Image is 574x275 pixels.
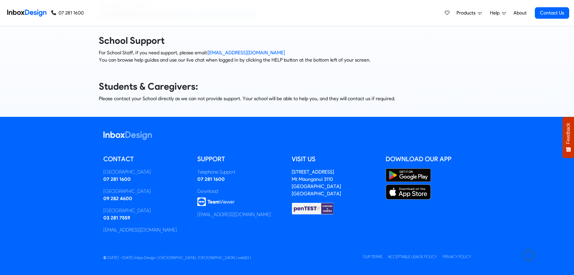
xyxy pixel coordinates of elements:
[292,155,377,164] h5: Visit us
[99,95,475,102] p: Please contact your School directly as we can not provide support. Your school will be able to he...
[99,81,198,92] strong: Students & Caregivers:
[197,155,283,164] h5: Support
[454,7,484,19] a: Products
[103,207,189,214] div: [GEOGRAPHIC_DATA]
[512,7,528,19] a: About
[103,215,130,221] a: 03 281 7559
[363,254,382,259] a: Our Terms
[103,255,251,260] span: © [DATE] - [DATE] Inbox Design | [GEOGRAPHIC_DATA], [GEOGRAPHIC_DATA] | web83 |
[103,176,131,182] a: 07 281 1600
[99,49,475,64] p: For School Staff, if you need support, please email: You can browse help guides and use our live ...
[103,131,152,140] img: logo_inboxdesign_white.svg
[197,212,271,217] a: [EMAIL_ADDRESS][DOMAIN_NAME]
[197,168,283,176] div: Telephone Support
[566,123,571,144] span: Feedback
[535,7,569,19] a: Contact Us
[197,197,235,206] img: logo_teamviewer.svg
[208,50,285,56] a: [EMAIL_ADDRESS][DOMAIN_NAME]
[103,227,177,233] a: [EMAIL_ADDRESS][DOMAIN_NAME]
[99,35,165,46] strong: School Support
[456,9,478,17] span: Products
[51,9,84,17] a: 07 281 1600
[103,155,189,164] h5: Contact
[103,188,189,195] div: [GEOGRAPHIC_DATA]
[292,205,334,211] a: Checked & Verified by penTEST
[103,196,132,201] a: 09 282 4600
[292,169,341,197] a: [STREET_ADDRESS]Mt Maunganui 3110[GEOGRAPHIC_DATA][GEOGRAPHIC_DATA]
[197,176,225,182] a: 07 281 1600
[490,9,502,17] span: Help
[388,254,437,259] a: Acceptable Usage Policy
[292,202,334,215] img: Checked & Verified by penTEST
[488,7,508,19] a: Help
[386,168,431,182] img: Google Play Store
[443,254,471,259] a: Privacy Policy
[563,117,574,158] button: Feedback - Show survey
[386,184,431,200] img: Apple App Store
[197,188,283,195] div: Download
[386,155,471,164] h5: Download our App
[103,168,189,176] div: [GEOGRAPHIC_DATA]
[292,169,341,197] address: [STREET_ADDRESS] Mt Maunganui 3110 [GEOGRAPHIC_DATA] [GEOGRAPHIC_DATA]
